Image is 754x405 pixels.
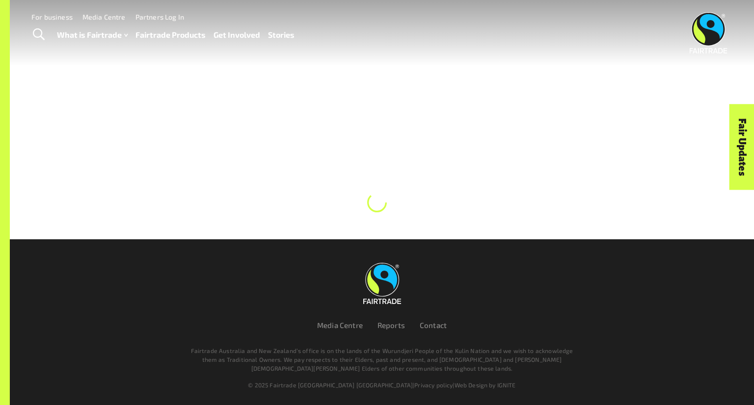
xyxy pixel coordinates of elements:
[187,346,577,373] p: Fairtrade Australia and New Zealand’s office is on the lands of the Wurundjeri People of the Kuli...
[248,381,413,388] span: © 2025 Fairtrade [GEOGRAPHIC_DATA] [GEOGRAPHIC_DATA]
[414,381,453,388] a: Privacy policy
[420,321,447,329] a: Contact
[455,381,516,388] a: Web Design by IGNITE
[31,13,73,21] a: For business
[317,321,363,329] a: Media Centre
[377,321,405,329] a: Reports
[214,28,260,42] a: Get Involved
[135,13,184,21] a: Partners Log In
[57,28,128,42] a: What is Fairtrade
[690,12,727,53] img: Fairtrade Australia New Zealand logo
[135,28,206,42] a: Fairtrade Products
[27,23,51,47] a: Toggle Search
[268,28,295,42] a: Stories
[363,263,401,304] img: Fairtrade Australia New Zealand logo
[82,13,126,21] a: Media Centre
[86,380,677,389] div: | |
